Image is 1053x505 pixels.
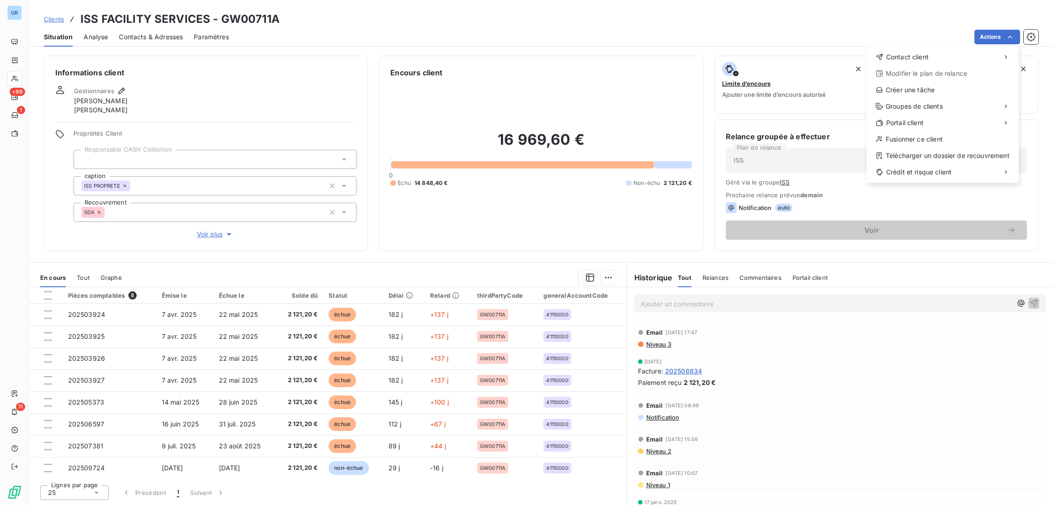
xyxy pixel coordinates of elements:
[886,168,952,177] span: Crédit et risque client
[1022,474,1044,496] iframe: Intercom live chat
[870,83,1015,97] div: Créer une tâche
[886,102,943,111] span: Groupes de clients
[870,66,1015,81] div: Modifier le plan de relance
[870,132,1015,147] div: Fusionner ce client
[870,148,1015,163] div: Télécharger un dossier de recouvrement
[867,46,1019,183] div: Actions
[886,118,924,127] span: Portail client
[886,53,929,62] span: Contact client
